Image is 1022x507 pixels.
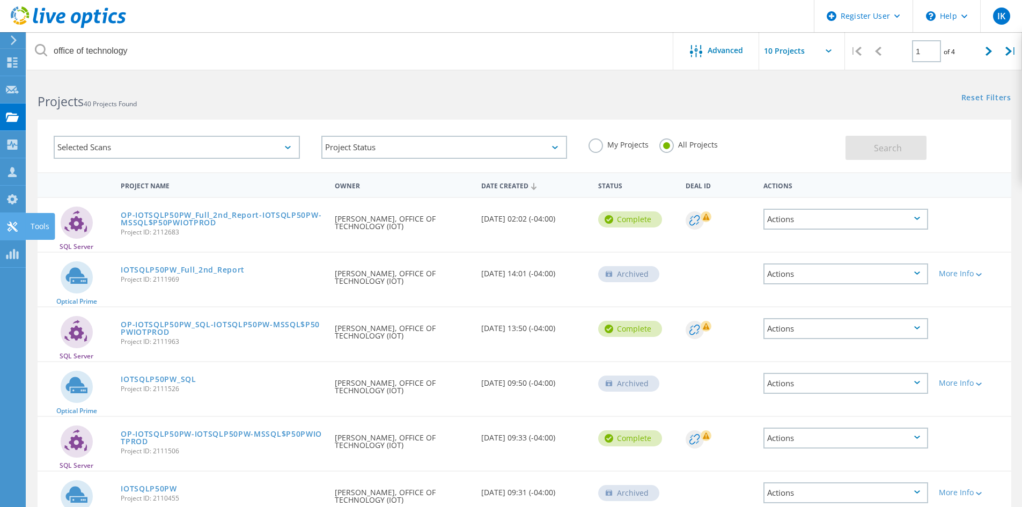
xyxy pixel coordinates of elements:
div: [PERSON_NAME], OFFICE OF TECHNOLOGY (IOT) [329,417,475,460]
span: Project ID: 2112683 [121,229,324,236]
div: [PERSON_NAME], OFFICE OF TECHNOLOGY (IOT) [329,362,475,405]
div: Project Name [115,175,329,195]
div: Complete [598,211,662,227]
span: SQL Server [60,244,93,250]
div: [DATE] 02:02 (-04:00) [476,198,593,233]
label: My Projects [589,138,649,149]
a: OP-IOTSQLP50PW-IOTSQLP50PW-MSSQL$P50PWIOTPROD [121,430,324,445]
span: Optical Prime [56,298,97,305]
span: of 4 [944,47,955,56]
div: Project Status [321,136,568,159]
div: Actions [763,373,928,394]
div: [DATE] 09:31 (-04:00) [476,472,593,507]
div: Status [593,175,680,195]
div: | [845,32,867,70]
a: IOTSQLP50PW [121,485,177,493]
div: [DATE] 13:50 (-04:00) [476,307,593,343]
span: SQL Server [60,353,93,359]
div: Actions [763,482,928,503]
a: IOTSQLP50PW_SQL [121,376,196,383]
div: Archived [598,376,659,392]
div: Complete [598,430,662,446]
a: OP-IOTSQLP50PW_SQL-IOTSQLP50PW-MSSQL$P50PWIOTPROD [121,321,324,336]
div: [DATE] 09:50 (-04:00) [476,362,593,398]
button: Search [845,136,927,160]
svg: \n [926,11,936,21]
span: SQL Server [60,462,93,469]
input: Search projects by name, owner, ID, company, etc [27,32,674,70]
span: Advanced [708,47,743,54]
div: | [1000,32,1022,70]
div: Archived [598,485,659,501]
b: Projects [38,93,84,110]
div: Selected Scans [54,136,300,159]
div: Actions [763,318,928,339]
div: [DATE] 14:01 (-04:00) [476,253,593,288]
div: Actions [763,428,928,449]
div: [PERSON_NAME], OFFICE OF TECHNOLOGY (IOT) [329,307,475,350]
div: Date Created [476,175,593,195]
span: Search [874,142,902,154]
div: Actions [763,263,928,284]
div: Actions [758,175,933,195]
a: Live Optics Dashboard [11,23,126,30]
span: 40 Projects Found [84,99,137,108]
div: Actions [763,209,928,230]
div: More Info [939,270,1006,277]
a: Reset Filters [961,94,1011,103]
div: More Info [939,489,1006,496]
div: [PERSON_NAME], OFFICE OF TECHNOLOGY (IOT) [329,253,475,296]
label: All Projects [659,138,718,149]
div: [PERSON_NAME], OFFICE OF TECHNOLOGY (IOT) [329,198,475,241]
div: Owner [329,175,475,195]
span: Project ID: 2111506 [121,448,324,454]
span: IK [997,12,1005,20]
span: Optical Prime [56,408,97,414]
div: Complete [598,321,662,337]
div: [DATE] 09:33 (-04:00) [476,417,593,452]
span: Project ID: 2110455 [121,495,324,502]
span: Project ID: 2111969 [121,276,324,283]
div: Archived [598,266,659,282]
a: IOTSQLP50PW_Full_2nd_Report [121,266,245,274]
div: Deal Id [680,175,758,195]
a: OP-IOTSQLP50PW_Full_2nd_Report-IOTSQLP50PW-MSSQL$P50PWIOTPROD [121,211,324,226]
div: Tools [31,223,49,230]
span: Project ID: 2111526 [121,386,324,392]
div: More Info [939,379,1006,387]
span: Project ID: 2111963 [121,339,324,345]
